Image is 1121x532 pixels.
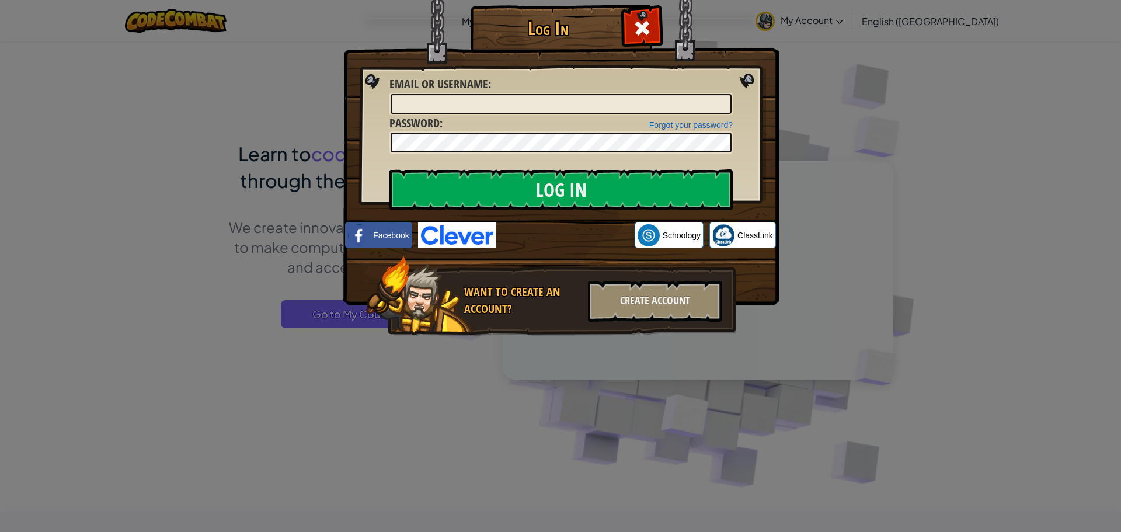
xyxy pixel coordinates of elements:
[638,224,660,246] img: schoology.png
[712,224,734,246] img: classlink-logo-small.png
[496,222,635,248] iframe: Sign in with Google Button
[389,76,491,93] label: :
[389,115,440,131] span: Password
[737,230,773,241] span: ClassLink
[389,115,443,132] label: :
[588,281,722,322] div: Create Account
[373,230,409,241] span: Facebook
[464,284,581,317] div: Want to create an account?
[389,169,733,210] input: Log In
[649,120,733,130] a: Forgot your password?
[348,224,370,246] img: facebook_small.png
[663,230,701,241] span: Schoology
[474,18,622,39] h1: Log In
[418,222,496,248] img: clever-logo-blue.png
[389,76,488,92] span: Email or Username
